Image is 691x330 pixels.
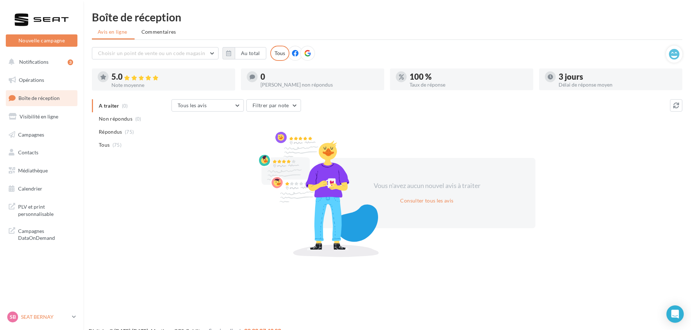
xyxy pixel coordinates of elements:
[99,128,122,135] span: Répondus
[222,47,266,59] button: Au total
[135,116,141,122] span: (0)
[270,46,289,61] div: Tous
[4,181,79,196] a: Calendrier
[18,149,38,155] span: Contacts
[4,199,79,220] a: PLV et print personnalisable
[4,223,79,245] a: Campagnes DataOnDemand
[141,28,176,35] span: Commentaires
[20,113,58,120] span: Visibilité en ligne
[4,127,79,142] a: Campagnes
[111,73,229,81] div: 5.0
[21,313,69,321] p: SEAT BERNAY
[68,59,73,65] div: 3
[18,185,42,192] span: Calendrier
[178,102,207,108] span: Tous les avis
[19,77,44,83] span: Opérations
[18,131,44,137] span: Campagnes
[10,313,16,321] span: SB
[18,202,75,217] span: PLV et print personnalisable
[19,59,48,65] span: Notifications
[559,73,677,81] div: 3 jours
[18,95,60,101] span: Boîte de réception
[4,54,76,70] button: Notifications 3
[666,305,684,323] div: Open Intercom Messenger
[111,83,229,88] div: Note moyenne
[18,167,48,174] span: Médiathèque
[397,196,456,205] button: Consulter tous les avis
[4,145,79,160] a: Contacts
[18,226,75,242] span: Campagnes DataOnDemand
[559,82,677,87] div: Délai de réponse moyen
[98,50,205,56] span: Choisir un point de vente ou un code magasin
[113,142,122,148] span: (75)
[260,73,378,81] div: 0
[246,99,301,112] button: Filtrer par note
[260,82,378,87] div: [PERSON_NAME] non répondus
[4,72,79,88] a: Opérations
[4,90,79,106] a: Boîte de réception
[4,163,79,178] a: Médiathèque
[92,47,219,59] button: Choisir un point de vente ou un code magasin
[365,181,489,191] div: Vous n'avez aucun nouvel avis à traiter
[99,115,132,122] span: Non répondus
[6,310,77,324] a: SB SEAT BERNAY
[410,82,527,87] div: Taux de réponse
[171,99,244,112] button: Tous les avis
[99,141,110,149] span: Tous
[6,34,77,47] button: Nouvelle campagne
[4,109,79,124] a: Visibilité en ligne
[92,12,682,22] div: Boîte de réception
[410,73,527,81] div: 100 %
[235,47,266,59] button: Au total
[125,129,134,135] span: (75)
